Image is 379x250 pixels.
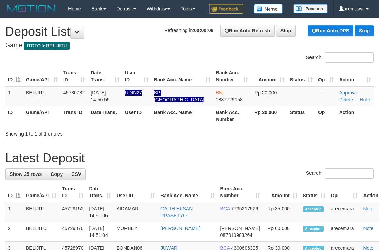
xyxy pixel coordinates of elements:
span: Refreshing in: [164,28,213,33]
td: [DATE] 14:51:04 [86,222,113,242]
th: ID: activate to sort column descending [5,67,23,86]
th: Amount: activate to sort column ascending [251,67,287,86]
th: User ID [122,106,151,126]
a: Stop [276,25,296,37]
th: Trans ID: activate to sort column ascending [61,67,88,86]
span: Nama rekening ada tanda titik/strip, harap diedit [125,90,142,96]
th: Bank Acc. Name: activate to sort column ascending [158,182,218,202]
a: Note [360,97,370,102]
span: BNI [216,90,224,96]
td: MORBEY [114,222,158,242]
th: Bank Acc. Number: activate to sort column ascending [213,67,251,86]
img: panduan.png [293,4,328,13]
td: [DATE] 14:51:06 [86,202,113,222]
th: Date Trans.: activate to sort column ascending [88,67,122,86]
th: Op: activate to sort column ascending [328,182,361,202]
th: ID: activate to sort column descending [5,182,23,202]
span: Copy 0887729158 to clipboard [216,97,243,102]
td: 45729152 [59,202,86,222]
td: Rp 60,000 [263,222,300,242]
th: Status [287,106,315,126]
th: Date Trans. [88,106,122,126]
input: Search: [325,52,374,63]
th: Date Trans.: activate to sort column ascending [86,182,113,202]
div: Showing 1 to 1 of 1 entries [5,128,153,137]
th: Op [315,106,336,126]
th: Bank Acc. Number: activate to sort column ascending [218,182,263,202]
span: Copy [50,171,63,177]
span: Copy 7735217526 to clipboard [231,206,258,211]
th: Game/API [23,106,61,126]
a: Delete [339,97,353,102]
a: [PERSON_NAME] [160,226,200,231]
th: Bank Acc. Name: activate to sort column ascending [151,67,213,86]
img: Button%20Memo.svg [254,4,283,14]
th: ID [5,106,23,126]
h1: Deposit List [5,25,374,39]
img: Feedback.jpg [209,4,243,14]
th: Action: activate to sort column ascending [336,67,374,86]
a: Note [363,226,373,231]
td: 1 [5,86,23,106]
td: arecemara [328,202,361,222]
th: Bank Acc. Number [213,106,251,126]
td: BELIJITU [23,202,59,222]
td: BELIJITU [23,222,59,242]
td: Rp 35,000 [263,202,300,222]
th: Trans ID: activate to sort column ascending [59,182,86,202]
td: - - - [315,86,336,106]
a: Approve [339,90,357,96]
input: Search: [325,168,374,179]
span: Show 25 rows [10,171,42,177]
a: CSV [67,168,86,180]
a: GALIH EKSAN PRASETYO [160,206,193,218]
td: AIDAMAR [114,202,158,222]
span: CSV [71,171,81,177]
th: Rp 20.000 [251,106,287,126]
th: Game/API: activate to sort column ascending [23,182,59,202]
th: Amount: activate to sort column ascending [263,182,300,202]
label: Search: [306,52,374,63]
a: Show 25 rows [5,168,46,180]
span: Accepted [303,206,324,212]
td: BELIJITU [23,86,61,106]
span: Rp 20,000 [255,90,277,96]
th: Action [336,106,374,126]
td: arecemara [328,222,361,242]
span: ITOTO > BELIJITU [24,42,70,50]
span: 45730782 [63,90,85,96]
span: [DATE] 14:50:55 [91,90,110,102]
th: Status: activate to sort column ascending [287,67,315,86]
a: Note [363,206,373,211]
a: Copy [46,168,67,180]
a: Run Auto-DPS [308,25,353,36]
th: Op: activate to sort column ascending [315,67,336,86]
span: Copy 087810983264 to clipboard [220,232,252,238]
h1: Latest Deposit [5,151,374,165]
span: [PERSON_NAME] [220,226,260,231]
strong: 00:00:09 [194,28,213,33]
label: Search: [306,168,374,179]
span: Accepted [303,226,324,232]
th: User ID: activate to sort column ascending [122,67,151,86]
td: 1 [5,202,23,222]
a: Run Auto-Refresh [220,25,275,37]
h4: Game: [5,42,374,49]
a: BP. [GEOGRAPHIC_DATA] [154,90,204,102]
td: 45729870 [59,222,86,242]
th: Trans ID [61,106,88,126]
a: Stop [355,25,374,36]
img: MOTION_logo.png [5,3,58,14]
th: Bank Acc. Name [151,106,213,126]
td: 2 [5,222,23,242]
th: User ID: activate to sort column ascending [114,182,158,202]
th: Game/API: activate to sort column ascending [23,67,61,86]
span: BCA [220,206,230,211]
th: Status: activate to sort column ascending [300,182,328,202]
